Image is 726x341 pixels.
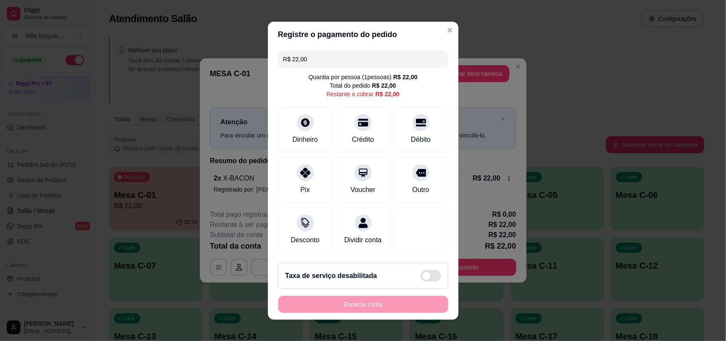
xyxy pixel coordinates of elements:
div: Restante a cobrar [326,90,399,98]
div: Dinheiro [293,135,318,145]
div: R$ 22,00 [376,90,400,98]
button: Close [443,23,457,37]
div: Quantia por pessoa ( 1 pessoas) [308,73,417,81]
div: Outro [412,185,429,195]
div: R$ 22,00 [372,81,396,90]
div: Desconto [291,235,320,245]
div: Pix [300,185,310,195]
input: Ex.: hambúrguer de cordeiro [283,51,443,68]
h2: Taxa de serviço desabilitada [285,271,377,281]
div: Débito [411,135,430,145]
div: R$ 22,00 [393,73,418,81]
div: Crédito [352,135,374,145]
div: Dividir conta [344,235,382,245]
div: Total do pedido [330,81,396,90]
header: Registre o pagamento do pedido [268,22,458,47]
div: Voucher [350,185,376,195]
